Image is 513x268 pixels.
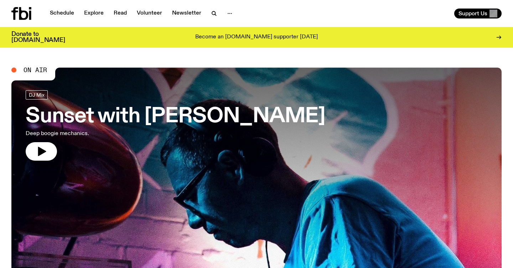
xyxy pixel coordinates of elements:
[133,9,166,18] a: Volunteer
[46,9,78,18] a: Schedule
[26,129,208,138] p: Deep boogie mechanics.
[24,67,47,73] span: On Air
[109,9,131,18] a: Read
[80,9,108,18] a: Explore
[195,34,318,41] p: Become an [DOMAIN_NAME] supporter [DATE]
[26,90,48,100] a: DJ Mix
[454,9,502,18] button: Support Us
[458,10,487,17] span: Support Us
[26,107,325,127] h3: Sunset with [PERSON_NAME]
[29,92,45,97] span: DJ Mix
[168,9,206,18] a: Newsletter
[26,90,325,161] a: Sunset with [PERSON_NAME]Deep boogie mechanics.
[11,31,65,43] h3: Donate to [DOMAIN_NAME]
